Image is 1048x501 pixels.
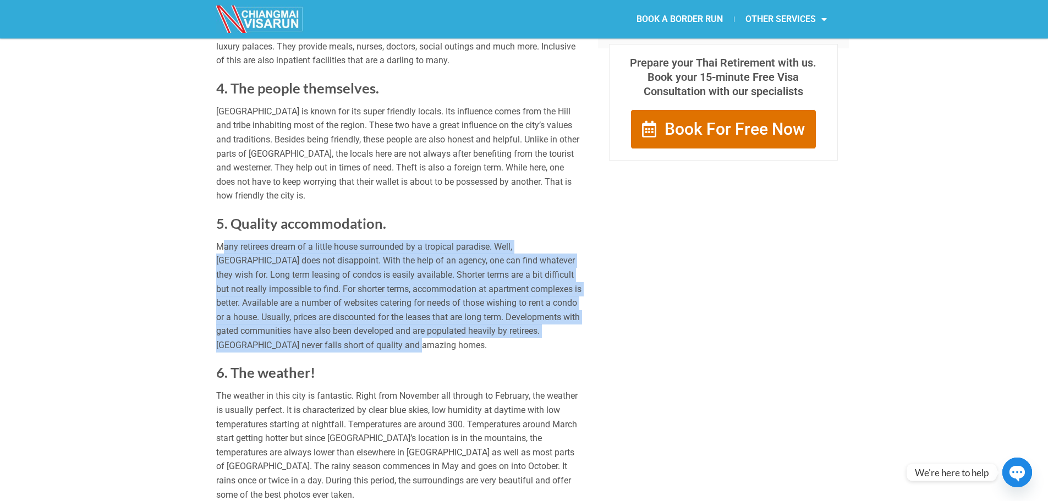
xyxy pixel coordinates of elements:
p: Prepare your Thai Retirement with us. Book your 15-minute Free Visa Consultation with our special... [621,56,826,98]
h2: 5. Quality accommodation. [216,214,581,233]
a: BOOK A BORDER RUN [625,7,734,32]
p: Many retirees dream of a little house surrounded by a tropical paradise. Well, [GEOGRAPHIC_DATA] ... [216,240,581,353]
span: Book For Free Now [665,121,805,137]
h2: 6. The weather! [216,364,581,382]
a: OTHER SERVICES [734,7,838,32]
h2: 4. The people themselves. [216,79,581,97]
p: [GEOGRAPHIC_DATA] is known for its super friendly locals. Its influence comes from the Hill and t... [216,104,581,203]
a: Book For Free Now [630,109,816,149]
nav: Menu [524,7,838,32]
